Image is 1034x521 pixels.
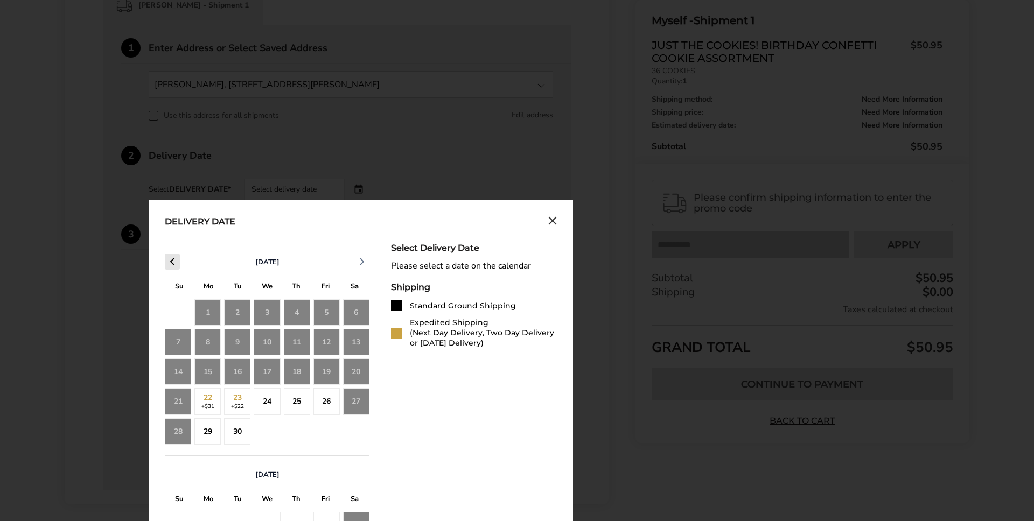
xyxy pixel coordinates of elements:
div: Expedited Shipping (Next Day Delivery, Two Day Delivery or [DATE] Delivery) [410,318,557,348]
div: S [165,492,194,509]
span: [DATE] [255,470,280,480]
div: F [311,492,340,509]
div: Please select a date on the calendar [391,261,557,271]
div: W [253,492,282,509]
span: [DATE] [255,257,280,267]
div: Delivery Date [165,216,235,228]
button: Close calendar [548,216,557,228]
div: T [223,279,253,296]
div: M [194,279,223,296]
button: [DATE] [251,257,284,267]
div: S [165,279,194,296]
div: W [253,279,282,296]
div: S [340,492,369,509]
div: T [282,279,311,296]
div: M [194,492,223,509]
div: Standard Ground Shipping [410,301,516,311]
div: T [282,492,311,509]
div: Shipping [391,282,557,292]
div: T [223,492,253,509]
div: S [340,279,369,296]
div: F [311,279,340,296]
div: Select Delivery Date [391,243,557,253]
button: [DATE] [251,470,284,480]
